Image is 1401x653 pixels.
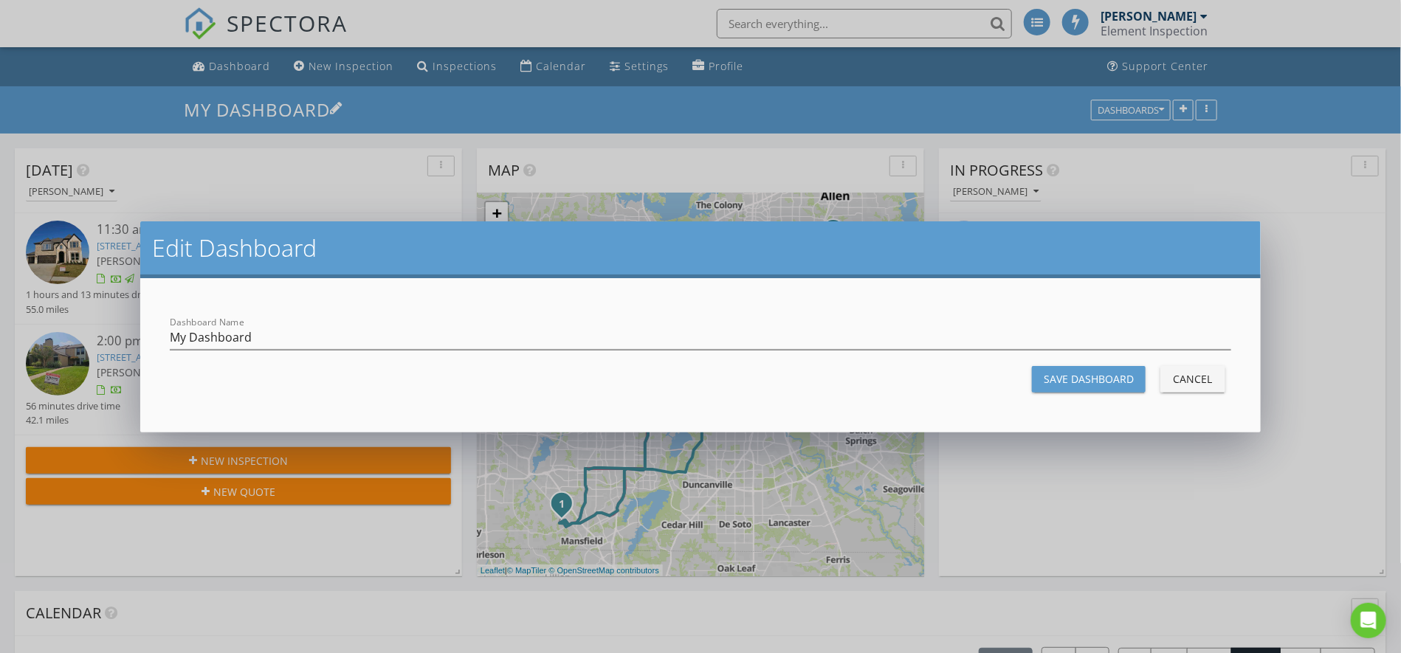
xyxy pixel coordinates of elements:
button: Save Dashboard [1032,366,1146,393]
button: Cancel [1160,366,1225,393]
div: Open Intercom Messenger [1351,603,1386,638]
input: Dashboard Name [170,325,1231,350]
div: Cancel [1172,371,1214,387]
div: Save Dashboard [1044,371,1134,387]
h2: Edit Dashboard [152,233,1249,263]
